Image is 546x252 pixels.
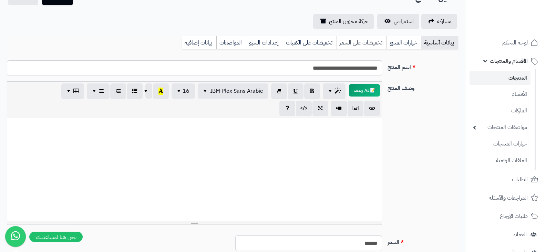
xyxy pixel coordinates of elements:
a: مواصفات المنتجات [470,120,530,135]
label: اسم المنتج [385,60,461,71]
a: بيانات أساسية [421,36,458,50]
a: مشاركه [421,14,457,29]
a: الأقسام [470,87,530,102]
label: وصف المنتج [385,81,461,92]
span: مشاركه [437,17,452,26]
button: IBM Plex Sans Arabic [198,83,268,99]
span: 16 [183,87,189,95]
a: تخفيضات على السعر [337,36,387,50]
label: السعر [385,235,461,246]
span: IBM Plex Sans Arabic [210,87,263,95]
a: إعدادات السيو [246,36,283,50]
a: بيانات إضافية [182,36,216,50]
span: العملاء [513,230,527,239]
span: الأقسام والمنتجات [490,56,528,66]
button: 📝 AI وصف [349,84,380,97]
a: استعراض [377,14,419,29]
a: طلبات الإرجاع [470,208,542,224]
span: حركة مخزون المنتج [329,17,368,26]
a: الملفات الرقمية [470,153,530,168]
a: المواصفات [216,36,246,50]
a: المراجعات والأسئلة [470,190,542,206]
a: خيارات المنتج [387,36,421,50]
span: المراجعات والأسئلة [489,193,528,203]
a: الماركات [470,103,530,118]
span: الطلبات [512,175,528,184]
a: الطلبات [470,171,542,188]
span: استعراض [394,17,414,26]
span: طلبات الإرجاع [500,211,528,221]
a: لوحة التحكم [470,34,542,51]
a: حركة مخزون المنتج [313,14,374,29]
a: المنتجات [470,71,530,85]
a: خيارات المنتجات [470,137,530,151]
a: العملاء [470,226,542,243]
button: 16 [172,83,195,99]
span: لوحة التحكم [502,38,528,48]
a: تخفيضات على الكميات [283,36,337,50]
